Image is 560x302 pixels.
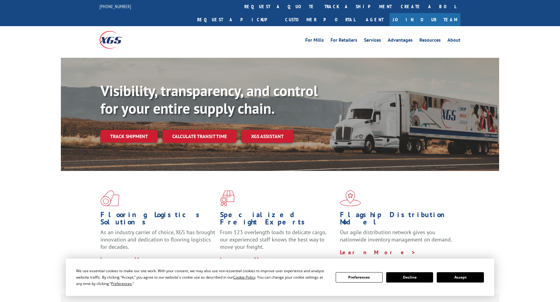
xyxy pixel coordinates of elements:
[364,38,381,44] a: Services
[100,190,119,206] img: xgs-icon-total-supply-chain-intelligence-red
[281,13,360,26] a: Customer Portal
[437,272,484,283] button: Accept
[100,229,215,250] span: As an industry carrier of choice, XGS has brought innovation and dedication to flooring logistics...
[66,259,494,296] div: Cookie Consent Prompt
[340,249,416,256] a: Learn More >
[220,256,296,263] a: Learn More >
[76,268,328,287] div: We use essential cookies to make our site work. With your consent, we may also use non-essential ...
[336,272,383,283] button: Preferences
[100,81,318,118] b: Visibility, transparency, and control for your entire supply chain.
[340,190,361,206] img: xgs-icon-flagship-distribution-model-red
[241,130,293,143] a: XGS ASSISTANT
[388,38,413,44] a: Advantages
[233,275,255,280] span: Cookie Policy
[447,38,460,44] a: About
[220,229,335,256] p: From 123 overlength loads to delicate cargo, our experienced staff knows the best way to move you...
[340,229,452,243] span: Our agile distribution network gives you nationwide inventory management on demand.
[100,3,131,9] a: [PHONE_NUMBER]
[360,13,390,26] a: Agent
[220,211,335,229] h1: Specialized Freight Experts
[193,13,281,26] a: Request a pickup
[100,130,158,143] a: Track shipment
[305,38,324,44] a: For Mills
[100,256,176,263] a: Learn More >
[111,281,132,286] span: Preferences
[331,38,357,44] a: For Retailers
[419,38,441,44] a: Resources
[220,190,234,206] img: xgs-icon-focused-on-flooring-red
[386,272,433,283] button: Decline
[340,211,455,229] h1: Flagship Distribution Model
[163,130,236,143] a: Calculate transit time
[390,13,460,26] a: Join Our Team
[100,211,215,229] h1: Flooring Logistics Solutions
